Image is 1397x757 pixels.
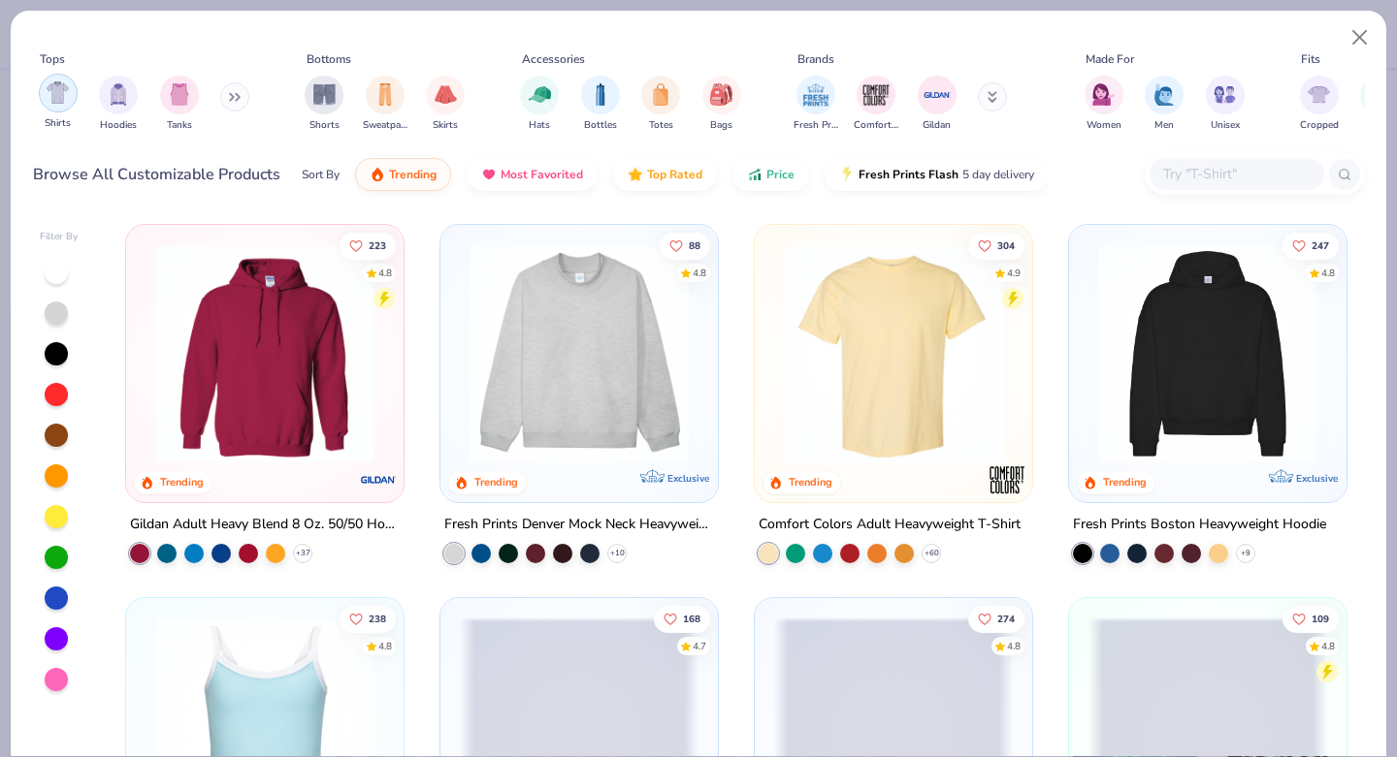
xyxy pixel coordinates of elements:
div: filter for Comfort Colors [854,76,898,133]
div: filter for Gildan [918,76,957,133]
img: Bags Image [710,83,731,106]
img: Hats Image [529,83,551,106]
button: Top Rated [613,158,717,191]
span: Shorts [309,118,340,133]
div: filter for Sweatpants [363,76,407,133]
div: filter for Tanks [160,76,199,133]
div: filter for Bags [702,76,741,133]
img: 01756b78-01f6-4cc6-8d8a-3c30c1a0c8ac [146,244,384,463]
div: 4.8 [1321,266,1335,280]
span: + 9 [1241,548,1251,559]
span: + 10 [610,548,625,559]
button: filter button [702,76,741,133]
button: filter button [1085,76,1123,133]
span: Tanks [167,118,192,133]
span: + 37 [296,548,310,559]
button: Like [341,605,397,632]
span: Trending [389,167,437,182]
div: Comfort Colors Adult Heavyweight T-Shirt [759,513,1021,537]
div: 4.8 [693,266,706,280]
div: Fresh Prints Boston Heavyweight Hoodie [1073,513,1326,537]
div: filter for Shorts [305,76,343,133]
span: 168 [683,614,700,623]
img: Bottles Image [590,83,611,106]
button: Like [341,232,397,259]
button: filter button [581,76,620,133]
button: filter button [641,76,680,133]
span: Most Favorited [501,167,583,182]
div: Browse All Customizable Products [33,163,280,186]
input: Try "T-Shirt" [1161,163,1311,185]
div: filter for Unisex [1206,76,1245,133]
button: Fresh Prints Flash5 day delivery [825,158,1049,191]
button: Like [968,605,1024,632]
button: filter button [794,76,838,133]
button: Close [1342,19,1379,56]
span: Bottles [584,118,617,133]
div: filter for Totes [641,76,680,133]
img: 029b8af0-80e6-406f-9fdc-fdf898547912 [774,244,1013,463]
span: Men [1154,118,1174,133]
button: filter button [1300,76,1339,133]
div: 4.9 [1007,266,1021,280]
span: 109 [1312,614,1329,623]
div: Gildan Adult Heavy Blend 8 Oz. 50/50 Hooded Sweatshirt [130,513,400,537]
div: Accessories [522,50,585,68]
img: Tanks Image [169,83,190,106]
div: 4.8 [379,639,393,653]
img: Comfort Colors Image [861,80,891,110]
img: Shorts Image [313,83,336,106]
div: filter for Men [1145,76,1184,133]
span: Exclusive [667,472,709,485]
div: filter for Skirts [426,76,465,133]
span: 304 [997,240,1015,250]
button: Most Favorited [467,158,598,191]
img: Unisex Image [1214,83,1236,106]
span: Cropped [1300,118,1339,133]
button: Trending [355,158,451,191]
button: Like [660,232,710,259]
button: filter button [305,76,343,133]
span: Sweatpants [363,118,407,133]
img: Hoodies Image [108,83,129,106]
div: Filter By [40,230,79,244]
span: 247 [1312,240,1329,250]
button: filter button [363,76,407,133]
img: Fresh Prints Image [801,80,830,110]
img: Women Image [1092,83,1115,106]
button: Price [732,158,809,191]
span: 223 [370,240,387,250]
div: 4.8 [1007,639,1021,653]
img: most_fav.gif [481,167,497,182]
span: Hats [529,118,550,133]
button: Like [654,605,710,632]
div: 4.8 [379,266,393,280]
div: Made For [1086,50,1134,68]
span: Price [766,167,795,182]
div: filter for Fresh Prints [794,76,838,133]
div: 4.7 [693,639,706,653]
div: Fits [1301,50,1320,68]
img: Gildan Image [923,80,952,110]
img: Sweatpants Image [374,83,396,106]
span: 274 [997,614,1015,623]
span: Skirts [433,118,458,133]
span: 238 [370,614,387,623]
div: filter for Cropped [1300,76,1339,133]
span: Gildan [923,118,951,133]
img: Comfort Colors logo [988,460,1026,499]
span: Fresh Prints [794,118,838,133]
span: 88 [689,240,700,250]
span: Exclusive [1295,472,1337,485]
button: Like [1283,605,1339,632]
button: filter button [39,76,78,133]
img: Men Image [1153,83,1175,106]
img: Skirts Image [435,83,457,106]
span: Totes [649,118,673,133]
div: filter for Shirts [39,74,78,131]
button: filter button [99,76,138,133]
button: filter button [854,76,898,133]
span: Fresh Prints Flash [859,167,958,182]
img: Shirts Image [47,81,69,104]
button: filter button [520,76,559,133]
